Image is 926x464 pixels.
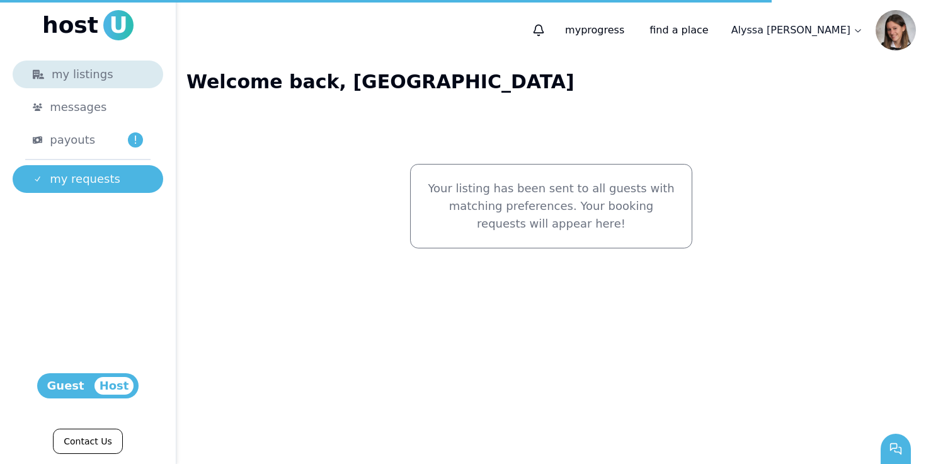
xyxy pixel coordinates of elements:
span: messages [50,98,106,116]
div: my listings [33,66,143,83]
span: my requests [50,170,120,188]
p: progress [555,18,634,43]
span: my [565,24,581,36]
span: payouts [50,131,95,149]
a: messages [13,93,163,121]
a: payouts! [13,126,163,154]
a: my listings [13,61,163,88]
p: Alyssa [PERSON_NAME] [731,23,850,38]
img: Alyssa Rubin avatar [876,10,916,50]
a: find a place [639,18,718,43]
span: host [42,13,98,38]
span: U [103,10,134,40]
div: Your listing has been sent to all guests with matching preferences. Your booking requests will ap... [410,164,692,248]
span: ! [128,132,143,148]
a: my requests [13,165,163,193]
span: Host [94,377,134,395]
a: Contact Us [53,429,122,454]
span: Guest [42,377,89,395]
h1: Welcome back, [GEOGRAPHIC_DATA] [176,71,926,93]
a: hostU [42,10,134,40]
a: Alyssa [PERSON_NAME] [724,18,871,43]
